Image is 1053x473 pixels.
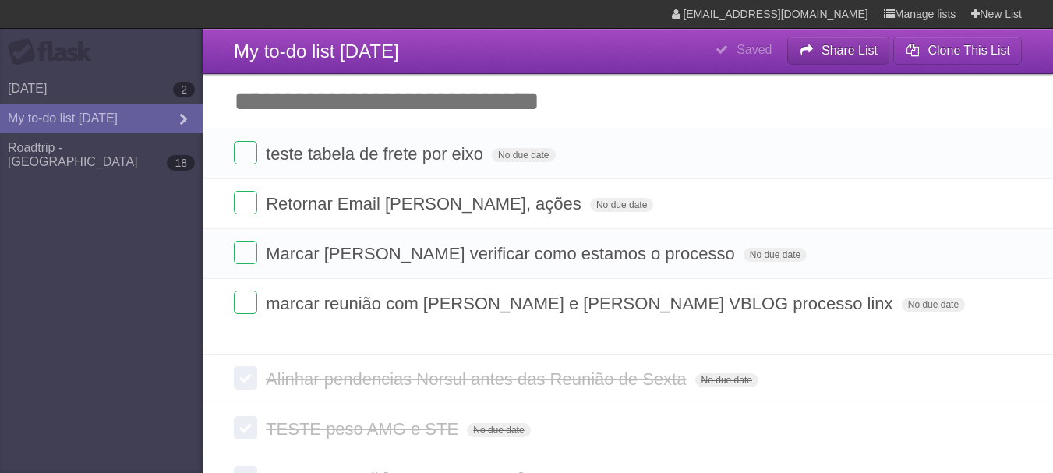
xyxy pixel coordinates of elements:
b: Saved [737,43,772,56]
label: Done [234,366,257,390]
span: No due date [902,298,965,312]
button: Clone This List [893,37,1022,65]
b: Clone This List [928,44,1010,57]
b: Share List [822,44,878,57]
label: Done [234,141,257,164]
span: TESTE peso AMG e STE [266,419,462,439]
b: 2 [173,82,195,97]
span: marcar reunião com [PERSON_NAME] e [PERSON_NAME] VBLOG processo linx [266,294,896,313]
span: Marcar [PERSON_NAME] verificar como estamos o processo [266,244,739,263]
span: Retornar Email [PERSON_NAME], ações [266,194,585,214]
span: My to-do list [DATE] [234,41,399,62]
div: Flask [8,38,101,66]
span: No due date [467,423,530,437]
span: Alinhar pendencias Norsul antes das Reunião de Sexta [266,369,690,389]
span: teste tabela de frete por eixo [266,144,487,164]
span: No due date [492,148,555,162]
label: Done [234,416,257,439]
label: Done [234,241,257,264]
b: 18 [167,155,195,171]
span: No due date [744,248,807,262]
span: No due date [590,198,653,212]
span: No due date [695,373,758,387]
label: Done [234,191,257,214]
button: Share List [787,37,890,65]
label: Done [234,291,257,314]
